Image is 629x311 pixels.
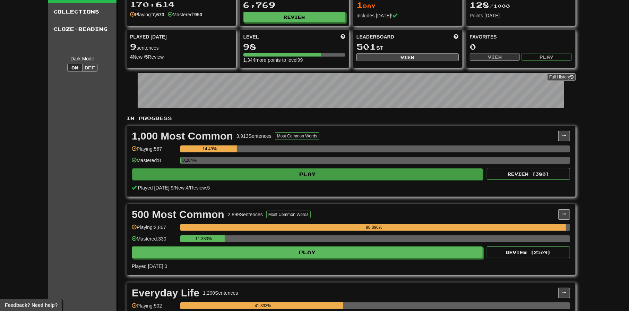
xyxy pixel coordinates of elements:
span: 501 [356,42,376,51]
div: 2,899 Sentences [228,211,263,218]
div: 98 [243,42,346,51]
button: Review [243,12,346,22]
span: Played [DATE]: 9 [138,185,173,191]
div: Points [DATE] [470,12,572,19]
p: In Progress [126,115,576,122]
button: On [67,64,83,72]
span: / [189,185,190,191]
a: Cloze-Reading [48,20,117,38]
div: Playing: [130,11,164,18]
div: Includes [DATE]! [356,12,459,19]
span: Played [DATE]: 0 [132,263,167,269]
button: Review (380) [487,168,570,180]
div: 1,344 more points to level 99 [243,57,346,64]
div: Favorites [470,33,572,40]
span: Review: 5 [190,185,210,191]
div: Dark Mode [53,55,111,62]
span: Level [243,33,259,40]
div: Mastered: 8 [132,157,177,168]
button: Play [522,53,572,61]
button: Play [132,246,483,258]
span: New: 4 [175,185,189,191]
span: / 1000 [470,3,510,9]
div: Mastered: 330 [132,235,177,247]
div: 11.383% [182,235,225,242]
button: Off [82,64,97,72]
span: Played [DATE] [130,33,167,40]
div: 6,769 [243,1,346,9]
div: 14.49% [182,145,237,152]
button: Play [132,168,483,180]
span: / [173,185,175,191]
div: 1,000 Most Common [132,131,233,141]
span: 9 [130,42,137,51]
button: View [356,53,459,61]
div: 1,200 Sentences [203,289,238,296]
div: Mastered: [168,11,203,18]
div: Everyday Life [132,288,199,298]
div: 98.896% [182,224,566,231]
div: sentences [130,42,232,51]
a: Full History [547,73,576,81]
div: 3,913 Sentences [236,133,272,140]
div: st [356,42,459,51]
strong: 4 [130,54,133,60]
div: New / Review [130,53,232,60]
span: Score more points to level up [341,33,345,40]
a: Collections [48,3,117,20]
div: 0 [470,42,572,51]
span: Open feedback widget [5,302,58,309]
span: This week in points, UTC [454,33,459,40]
div: Playing: 567 [132,145,177,157]
span: Leaderboard [356,33,394,40]
div: 41.833% [182,302,343,309]
strong: 7,673 [152,12,164,17]
strong: 5 [145,54,148,60]
strong: 950 [194,12,202,17]
button: View [470,53,520,61]
button: Most Common Words [266,211,311,218]
div: Day [356,1,459,10]
button: Review (2509) [487,246,570,258]
div: Playing: 2,867 [132,224,177,235]
div: 500 Most Common [132,209,224,220]
button: Most Common Words [275,132,319,140]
